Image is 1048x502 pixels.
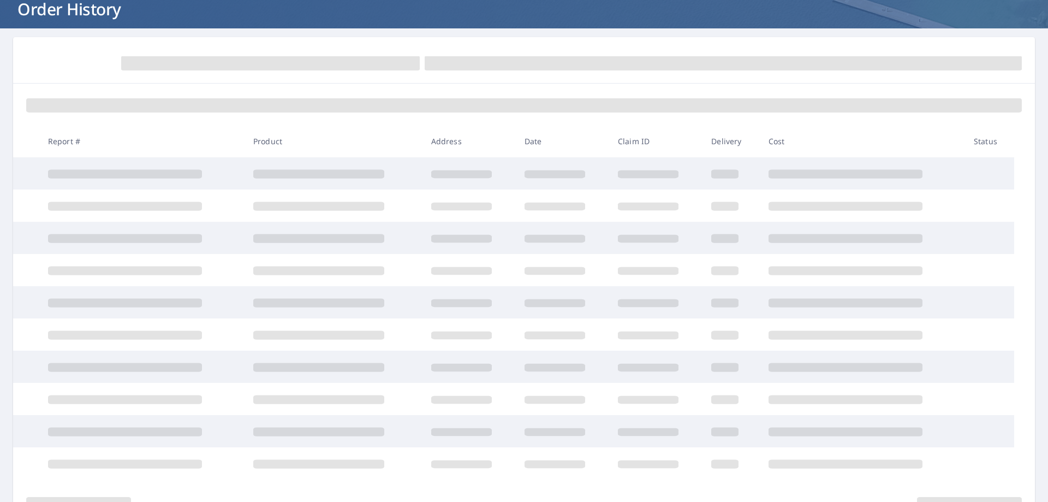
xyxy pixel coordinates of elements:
th: Report # [39,125,245,157]
th: Delivery [702,125,759,157]
th: Status [965,125,1014,157]
th: Date [516,125,609,157]
th: Claim ID [609,125,702,157]
th: Address [422,125,516,157]
th: Product [245,125,422,157]
th: Cost [760,125,965,157]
